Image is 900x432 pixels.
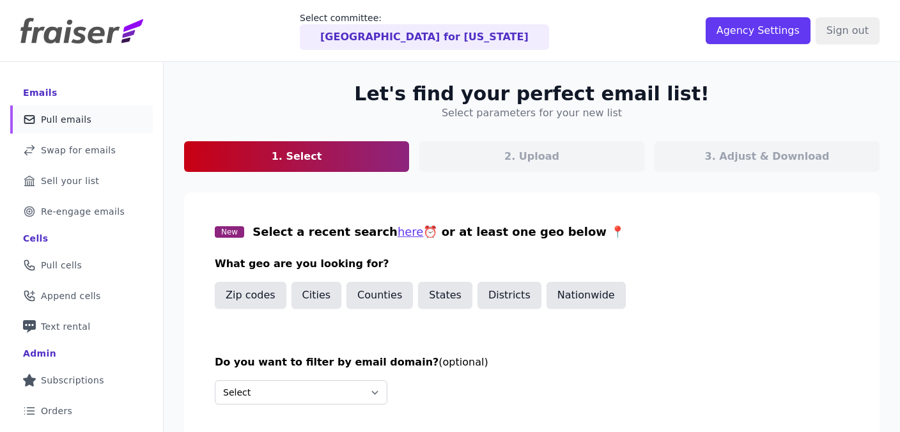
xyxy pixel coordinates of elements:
a: Sell your list [10,167,153,195]
span: Append cells [41,289,101,302]
button: Nationwide [547,282,626,309]
a: Pull cells [10,251,153,279]
button: Cities [291,282,342,309]
a: Subscriptions [10,366,153,394]
span: Pull cells [41,259,82,272]
a: Append cells [10,282,153,310]
a: Pull emails [10,105,153,134]
button: Districts [477,282,541,309]
span: Text rental [41,320,91,333]
a: Select committee: [GEOGRAPHIC_DATA] for [US_STATE] [300,12,549,50]
h4: Select parameters for your new list [442,105,622,121]
div: Emails [23,86,58,99]
span: Orders [41,405,72,417]
span: Sell your list [41,174,99,187]
p: Select committee: [300,12,549,24]
span: Swap for emails [41,144,116,157]
span: Subscriptions [41,374,104,387]
a: Orders [10,397,153,425]
div: Cells [23,232,48,245]
a: Text rental [10,312,153,341]
span: New [215,226,244,238]
span: Re-engage emails [41,205,125,218]
p: 3. Adjust & Download [705,149,830,164]
span: Pull emails [41,113,91,126]
a: 1. Select [184,141,409,172]
p: 2. Upload [504,149,559,164]
h2: Let's find your perfect email list! [354,82,709,105]
a: Swap for emails [10,136,153,164]
span: Do you want to filter by email domain? [215,356,438,368]
p: 1. Select [272,149,322,164]
p: [GEOGRAPHIC_DATA] for [US_STATE] [320,29,529,45]
div: Admin [23,347,56,360]
button: Counties [346,282,413,309]
span: (optional) [438,356,488,368]
a: Re-engage emails [10,197,153,226]
img: Fraiser Logo [20,18,143,43]
button: here [398,223,424,241]
input: Agency Settings [706,17,811,44]
h3: What geo are you looking for? [215,256,849,272]
button: States [418,282,472,309]
span: Select a recent search ⏰ or at least one geo below 📍 [252,225,625,238]
input: Sign out [816,17,880,44]
button: Zip codes [215,282,286,309]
